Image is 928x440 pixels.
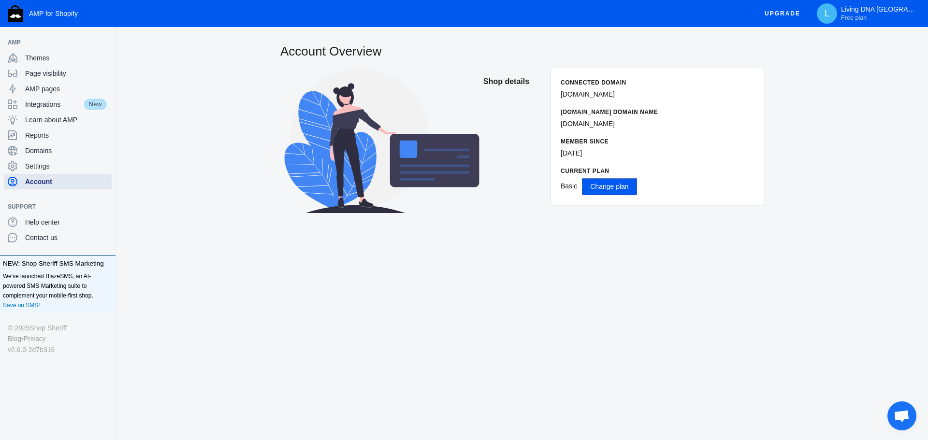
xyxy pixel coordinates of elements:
a: Contact us [4,230,112,245]
button: Upgrade [757,5,808,23]
span: Integrations [25,99,83,109]
a: Reports [4,128,112,143]
button: Change plan [582,178,637,195]
p: [DOMAIN_NAME] [561,119,754,129]
span: Learn about AMP [25,115,108,125]
img: Shop Sheriff Logo [8,5,23,22]
span: Support [8,202,98,212]
h2: Account Overview [280,43,764,60]
span: Free plan [841,14,867,22]
p: [DOMAIN_NAME] [561,89,754,99]
a: AMP pages [4,81,112,97]
p: Living DNA [GEOGRAPHIC_DATA] [841,5,918,22]
a: Page visibility [4,66,112,81]
h6: Member since [561,137,754,146]
a: Themes [4,50,112,66]
span: Help center [25,217,108,227]
span: Contact us [25,233,108,242]
span: AMP [8,38,98,47]
span: Domains [25,146,108,156]
span: L [822,9,832,18]
h6: Connected domain [561,78,754,87]
span: Change plan [590,183,628,190]
button: Add a sales channel [98,205,114,209]
p: [DATE] [561,148,754,158]
div: Open chat [887,401,916,430]
span: Page visibility [25,69,108,78]
span: Themes [25,53,108,63]
h6: [DOMAIN_NAME] domain name [561,107,754,117]
span: AMP pages [25,84,108,94]
span: Upgrade [765,5,800,22]
span: New [83,98,108,111]
a: IntegrationsNew [4,97,112,112]
a: Account [4,174,112,189]
a: Domains [4,143,112,158]
a: Learn about AMP [4,112,112,128]
span: AMP for Shopify [29,10,78,17]
h2: Shop details [483,68,541,95]
span: Basic [561,182,577,190]
a: Settings [4,158,112,174]
button: Add a sales channel [98,41,114,44]
span: Settings [25,161,108,171]
span: Account [25,177,108,186]
span: Reports [25,130,108,140]
h6: Current Plan [561,166,754,176]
